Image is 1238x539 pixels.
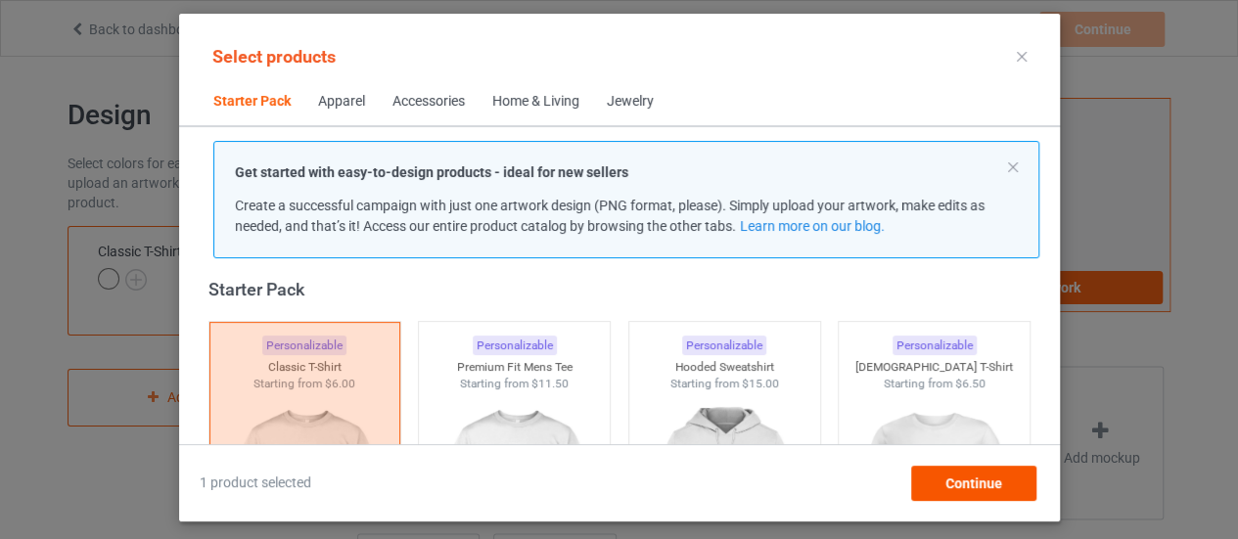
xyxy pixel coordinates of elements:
div: Personalizable [892,336,976,356]
span: Starter Pack [200,78,304,125]
span: Create a successful campaign with just one artwork design (PNG format, please). Simply upload you... [235,198,985,234]
div: Hooded Sweatshirt [628,359,819,376]
div: Premium Fit Mens Tee [419,359,610,376]
div: Jewelry [607,92,654,112]
span: 1 product selected [200,473,311,493]
div: Starting from [839,376,1030,392]
strong: Get started with easy-to-design products - ideal for new sellers [235,164,628,180]
div: Apparel [318,92,365,112]
span: $11.50 [531,377,569,390]
span: Select products [212,46,336,67]
div: Personalizable [682,336,766,356]
div: Starter Pack [207,278,1038,300]
div: [DEMOGRAPHIC_DATA] T-Shirt [839,359,1030,376]
div: Starting from [419,376,610,392]
a: Learn more on our blog. [739,218,884,234]
div: Home & Living [492,92,579,112]
div: Starting from [628,376,819,392]
div: Continue [910,466,1035,501]
div: Personalizable [472,336,556,356]
span: $15.00 [741,377,778,390]
span: $6.50 [954,377,985,390]
span: Continue [944,475,1001,491]
div: Accessories [392,92,465,112]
